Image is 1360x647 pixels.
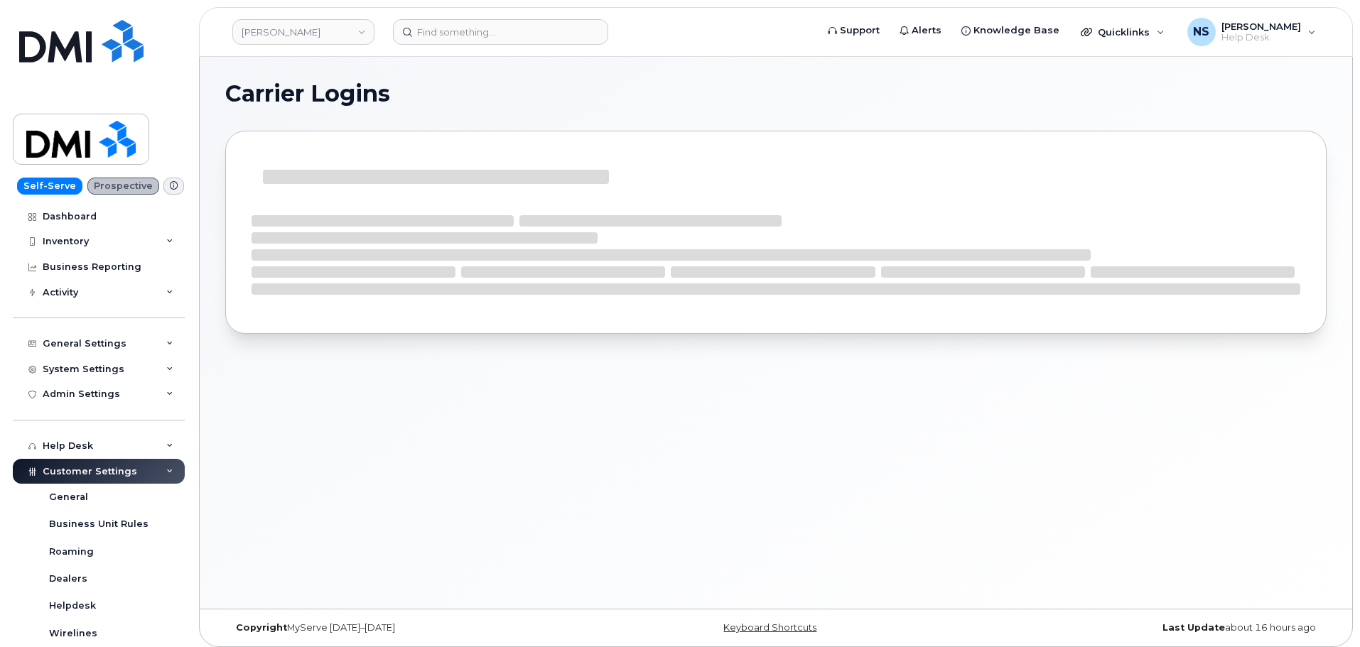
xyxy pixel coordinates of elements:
strong: Last Update [1162,622,1225,633]
div: about 16 hours ago [959,622,1327,634]
strong: Copyright [236,622,287,633]
span: Carrier Logins [225,83,390,104]
div: MyServe [DATE]–[DATE] [225,622,593,634]
a: Keyboard Shortcuts [723,622,816,633]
